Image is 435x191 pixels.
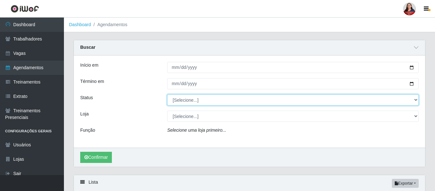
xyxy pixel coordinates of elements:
label: Status [80,94,93,101]
input: 00/00/0000 [167,78,419,89]
nav: breadcrumb [64,18,435,32]
input: 00/00/0000 [167,62,419,73]
li: Agendamentos [91,21,128,28]
label: Loja [80,111,89,117]
i: Selecione uma loja primeiro... [167,128,226,133]
button: Confirmar [80,152,112,163]
img: CoreUI Logo [11,5,39,13]
label: Início em [80,62,98,69]
a: Dashboard [69,22,91,27]
label: Término em [80,78,104,85]
strong: Buscar [80,45,95,50]
button: Exportar [392,179,419,188]
label: Função [80,127,95,134]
